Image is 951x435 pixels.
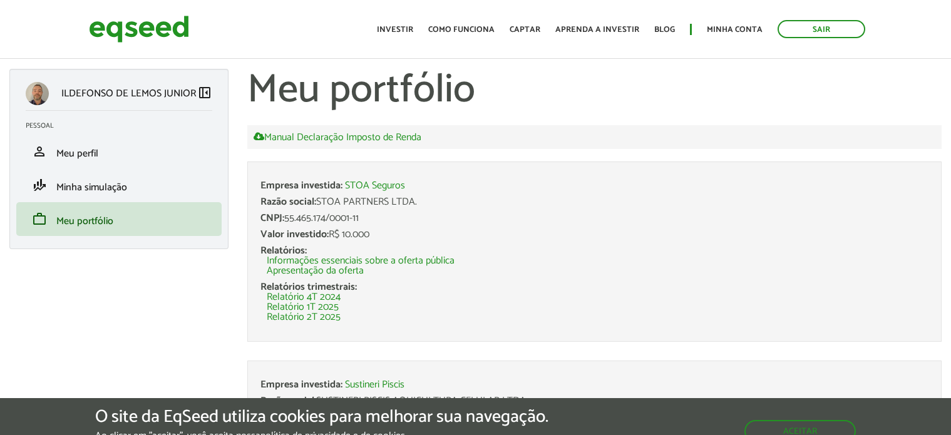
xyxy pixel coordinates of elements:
[260,213,928,223] div: 55.465.174/0001-11
[267,292,341,302] a: Relatório 4T 2024
[32,212,47,227] span: work
[95,407,548,427] h5: O site da EqSeed utiliza cookies para melhorar sua navegação.
[428,26,495,34] a: Como funciona
[267,256,455,266] a: Informações essenciais sobre a oferta pública
[26,122,222,130] h2: Pessoal
[260,376,342,393] span: Empresa investida:
[377,26,413,34] a: Investir
[56,213,113,230] span: Meu portfólio
[56,145,98,162] span: Meu perfil
[260,392,316,409] span: Razão social:
[707,26,763,34] a: Minha conta
[16,168,222,202] li: Minha simulação
[260,279,357,295] span: Relatórios trimestrais:
[260,197,928,207] div: STOA PARTNERS LTDA.
[89,13,189,46] img: EqSeed
[555,26,639,34] a: Aprenda a investir
[26,144,212,159] a: personMeu perfil
[16,202,222,236] li: Meu portfólio
[61,88,197,100] p: ILDEFONSO DE LEMOS JUNIOR
[654,26,675,34] a: Blog
[247,69,942,113] h1: Meu portfólio
[26,212,212,227] a: workMeu portfólio
[260,210,284,227] span: CNPJ:
[16,135,222,168] li: Meu perfil
[267,312,341,322] a: Relatório 2T 2025
[32,144,47,159] span: person
[260,177,342,194] span: Empresa investida:
[254,131,421,143] a: Manual Declaração Imposto de Renda
[197,85,212,100] span: left_panel_close
[510,26,540,34] a: Captar
[260,230,928,240] div: R$ 10.000
[267,302,339,312] a: Relatório 1T 2025
[260,242,307,259] span: Relatórios:
[267,266,364,276] a: Apresentação da oferta
[32,178,47,193] span: finance_mode
[778,20,865,38] a: Sair
[260,226,329,243] span: Valor investido:
[56,179,127,196] span: Minha simulação
[345,380,404,390] a: Sustineri Piscis
[345,181,405,191] a: STOA Seguros
[197,85,212,103] a: Colapsar menu
[26,178,212,193] a: finance_modeMinha simulação
[260,193,316,210] span: Razão social:
[260,396,928,406] div: SUSTINERI PISCIS AQUICULTURA CELULAR LTDA.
